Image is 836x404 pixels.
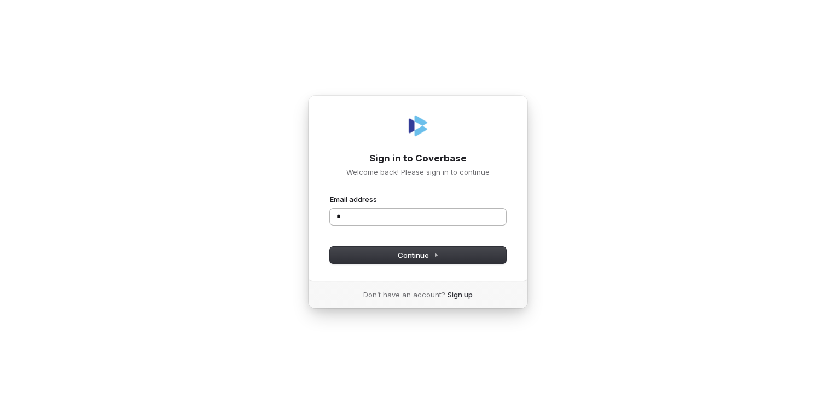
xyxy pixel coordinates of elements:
[363,290,445,299] span: Don’t have an account?
[330,167,506,177] p: Welcome back! Please sign in to continue
[330,247,506,263] button: Continue
[330,194,377,204] label: Email address
[448,290,473,299] a: Sign up
[405,113,431,139] img: Coverbase
[398,250,439,260] span: Continue
[330,152,506,165] h1: Sign in to Coverbase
